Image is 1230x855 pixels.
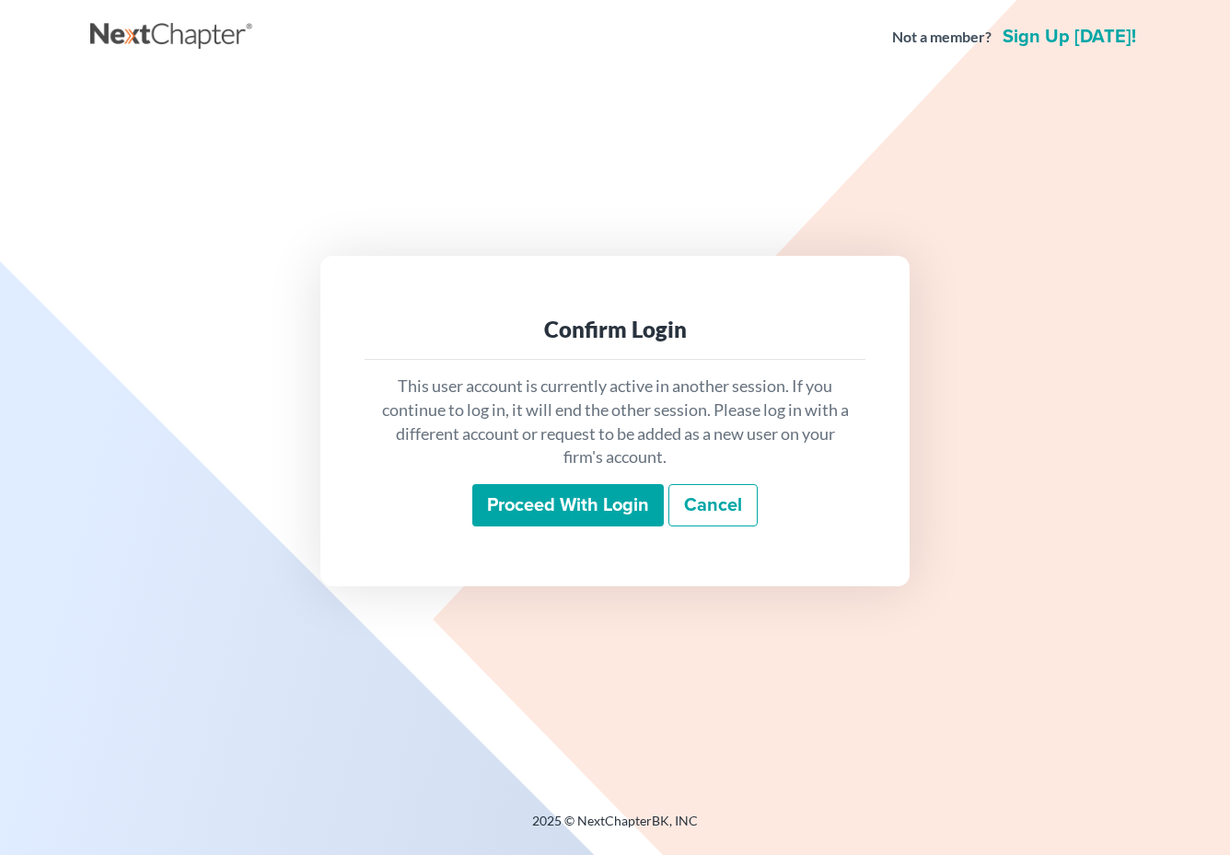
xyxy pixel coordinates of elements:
[379,315,851,344] div: Confirm Login
[892,27,992,48] strong: Not a member?
[379,375,851,469] p: This user account is currently active in another session. If you continue to log in, it will end ...
[472,484,664,526] input: Proceed with login
[668,484,758,526] a: Cancel
[999,28,1140,46] a: Sign up [DATE]!
[90,812,1140,845] div: 2025 © NextChapterBK, INC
